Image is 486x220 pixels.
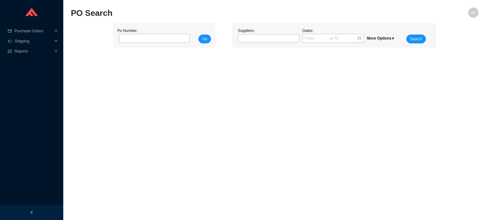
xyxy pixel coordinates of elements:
[8,29,12,33] span: credit-card
[30,211,34,214] span: left
[15,46,53,56] span: Reports
[8,49,12,53] span: fund
[329,36,333,41] span: to
[367,36,395,41] span: More Options
[406,35,426,43] button: Search
[71,8,377,19] h2: PO Search
[15,36,53,46] span: Shipping
[391,36,395,40] span: caret-right
[410,36,422,42] span: Search
[198,35,211,43] button: Go
[301,28,365,43] div: Dates:
[15,26,53,36] span: Purchase Orders
[329,36,333,41] span: swap-right
[117,28,188,43] div: Po Number:
[305,35,327,41] input: From
[236,28,301,43] div: Suppliers:
[202,36,207,42] span: Go
[471,8,476,18] span: AP
[334,35,357,41] input: To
